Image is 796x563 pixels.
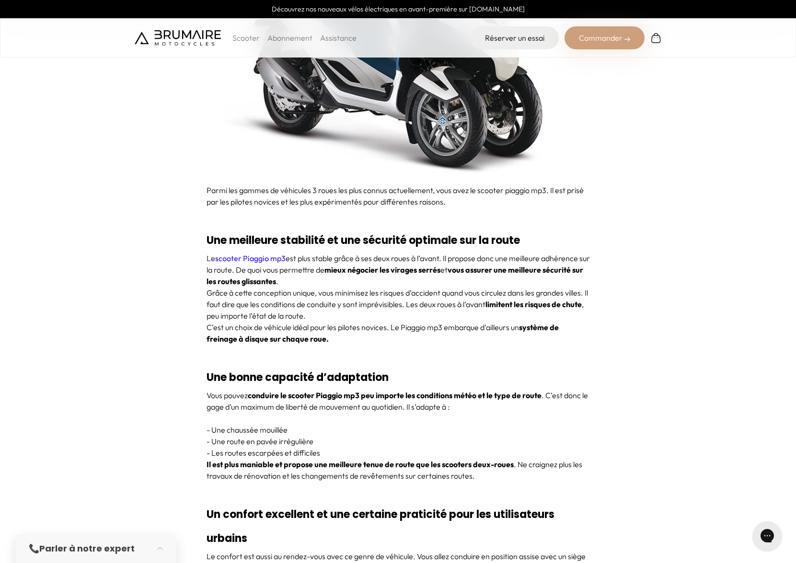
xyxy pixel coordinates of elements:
p: Parmi les gammes de véhicules 3 roues les plus connus actuellement, vous avez le scooter piaggio ... [207,184,590,207]
a: Abonnement [267,33,312,43]
p: - Les routes escarpées et difficiles . Ne craignez plus les travaux de rénovation et les changeme... [207,447,590,482]
strong: mieux négocier les virages serrés [324,265,440,275]
img: Panier [650,32,662,44]
strong: Une bonne capacité d’adaptation [207,370,389,385]
img: right-arrow-2.png [624,36,630,42]
a: Réserver un essai [471,26,559,49]
p: Scooter [232,32,260,44]
p: Vous pouvez . C’est donc le gage d’un maximum de liberté de mouvement au quotidien. Il s’adapte à : [207,390,590,413]
strong: Il est plus maniable et propose une meilleure tenue de route que les scooters deux-roues [207,460,514,469]
strong: limitent les risques de chute [485,299,582,309]
strong: conduire le scooter Piaggio mp3 peu importe les conditions météo et le type de route [248,391,542,400]
strong: Un confort excellent et une certaine praticité pour les utilisateurs urbains [207,507,554,546]
p: Grâce à cette conception unique, vous minimisez les risques d’accident quand vous circulez dans l... [207,287,590,322]
img: Brumaire Motocycles [135,30,221,46]
strong: système de freinage à disque sur chaque roue. [207,322,559,344]
strong: vous assurer une meilleure sécurité sur les routes glissantes [207,265,583,286]
a: Assistance [320,33,357,43]
strong: Une meilleure stabilité et une sécurité optimale sur la route [207,233,520,248]
div: Commander [565,26,645,49]
p: C’est un choix de véhicule idéal pour les pilotes novices. Le Piaggio mp3 embarque d’ailleurs un [207,322,590,345]
p: Le est plus stable grâce à ses deux roues à l’avant. Il propose donc une meilleure adhérence sur ... [207,253,590,287]
a: scooter Piaggio mp3 [215,253,286,263]
iframe: Gorgias live chat messenger [748,518,786,553]
p: - Une chaussée mouillée [207,424,590,436]
p: - Une route en pavée irrégulière [207,436,590,447]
